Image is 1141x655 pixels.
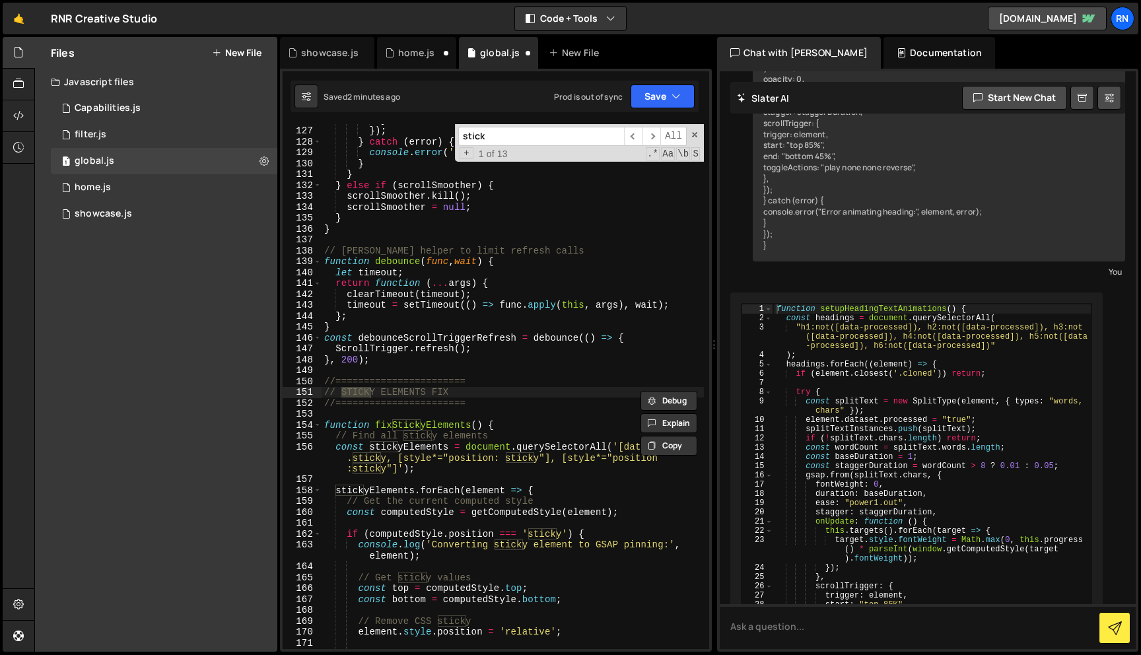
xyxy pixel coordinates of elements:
[742,563,773,572] div: 24
[283,278,322,289] div: 141
[742,369,773,378] div: 6
[283,191,322,202] div: 133
[283,572,322,584] div: 165
[742,304,773,314] div: 1
[742,360,773,369] div: 5
[742,471,773,480] div: 16
[51,148,277,174] div: 2785/4729.js
[756,265,1122,279] div: You
[62,157,70,168] span: 1
[51,201,277,227] div: 2785/36237.js
[283,442,322,475] div: 156
[51,95,277,121] div: 2785/32613.js
[283,234,322,246] div: 137
[742,600,773,609] div: 28
[283,431,322,442] div: 155
[742,508,773,517] div: 20
[283,485,322,497] div: 158
[737,92,790,104] h2: Slater AI
[51,46,75,60] h2: Files
[742,572,773,582] div: 25
[642,127,661,146] span: ​
[283,518,322,529] div: 161
[742,499,773,508] div: 19
[283,137,322,148] div: 128
[742,434,773,443] div: 12
[283,333,322,344] div: 146
[742,415,773,425] div: 10
[742,535,773,563] div: 23
[75,155,114,167] div: global.js
[660,127,687,146] span: Alt-Enter
[742,397,773,415] div: 9
[75,129,106,141] div: filter.js
[283,474,322,485] div: 157
[742,351,773,360] div: 4
[742,480,773,489] div: 17
[742,314,773,323] div: 2
[283,158,322,170] div: 130
[283,627,322,638] div: 170
[283,387,322,398] div: 151
[51,174,277,201] div: 2785/4730.js
[283,311,322,322] div: 144
[742,323,773,351] div: 3
[283,343,322,355] div: 147
[51,121,277,148] div: 2785/35735.js
[283,256,322,267] div: 139
[742,388,773,397] div: 8
[549,46,604,59] div: New File
[283,300,322,311] div: 143
[283,202,322,213] div: 134
[283,583,322,594] div: 166
[283,322,322,333] div: 145
[1111,7,1134,30] a: RN
[283,605,322,616] div: 168
[283,376,322,388] div: 150
[283,355,322,366] div: 148
[283,125,322,137] div: 127
[515,7,626,30] button: Code + Tools
[717,37,881,69] div: Chat with [PERSON_NAME]
[691,147,700,160] span: Search In Selection
[324,91,400,102] div: Saved
[283,594,322,605] div: 167
[283,638,322,649] div: 171
[283,147,322,158] div: 129
[962,86,1067,110] button: Start new chat
[75,182,111,193] div: home.js
[283,267,322,279] div: 140
[283,420,322,431] div: 154
[283,507,322,518] div: 160
[283,539,322,561] div: 163
[640,413,697,433] button: Explain
[283,180,322,191] div: 132
[661,147,675,160] span: CaseSensitive Search
[283,289,322,300] div: 142
[283,213,322,224] div: 135
[646,147,660,160] span: RegExp Search
[283,224,322,235] div: 136
[742,443,773,452] div: 13
[631,85,695,108] button: Save
[283,529,322,540] div: 162
[283,409,322,420] div: 153
[283,398,322,409] div: 152
[283,561,322,572] div: 164
[75,102,141,114] div: Capabilities.js
[676,147,690,160] span: Whole Word Search
[480,46,520,59] div: global.js
[398,46,434,59] div: home.js
[283,246,322,257] div: 138
[301,46,359,59] div: showcase.js
[742,378,773,388] div: 7
[554,91,623,102] div: Prod is out of sync
[640,391,697,411] button: Debug
[35,69,277,95] div: Javascript files
[742,452,773,462] div: 14
[460,147,473,160] span: Toggle Replace mode
[742,462,773,471] div: 15
[51,11,157,26] div: RNR Creative Studio
[742,425,773,434] div: 11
